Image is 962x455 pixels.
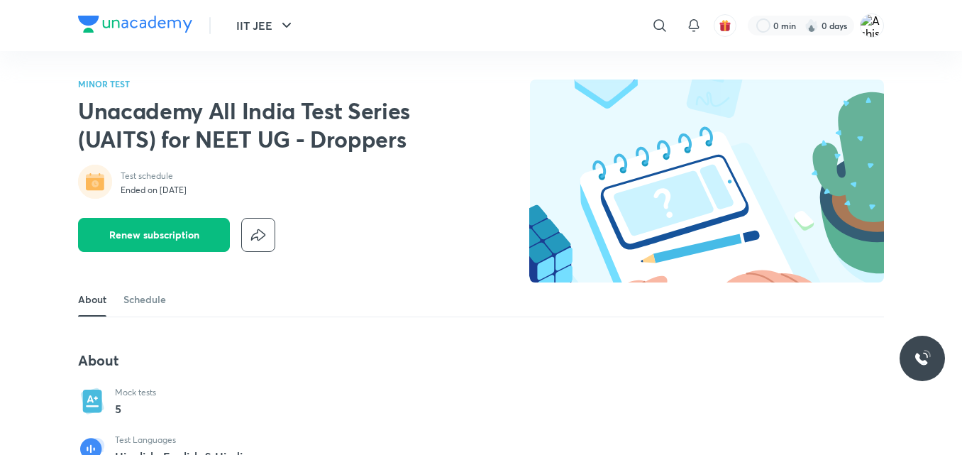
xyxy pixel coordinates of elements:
[78,80,441,88] p: MINOR TEST
[121,185,187,196] p: Ended on [DATE]
[805,18,819,33] img: streak
[121,170,187,182] p: Test schedule
[78,351,612,370] h4: About
[115,400,156,417] p: 5
[123,283,166,317] a: Schedule
[78,283,106,317] a: About
[714,14,736,37] button: avatar
[115,387,156,398] p: Mock tests
[860,13,884,38] img: Ashish Kumar
[719,19,731,32] img: avatar
[78,16,192,33] img: Company Logo
[78,16,192,36] a: Company Logo
[115,434,243,446] p: Test Languages
[228,11,304,40] button: IIT JEE
[78,218,230,252] button: Renew subscription
[914,350,931,367] img: ttu
[78,97,441,153] h2: Unacademy All India Test Series (UAITS) for NEET UG - Droppers
[109,228,199,242] span: Renew subscription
